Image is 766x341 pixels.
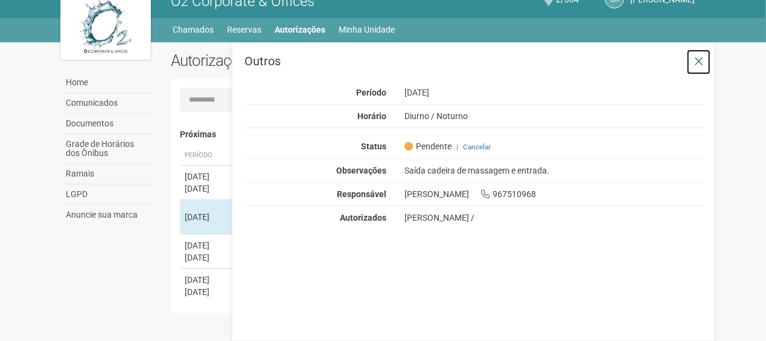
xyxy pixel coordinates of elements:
div: [DATE] [185,274,229,286]
div: [DATE] [395,87,715,98]
h3: Outros [244,55,705,67]
a: Cancelar [463,143,491,151]
strong: Observações [336,166,386,175]
a: Reservas [228,21,262,38]
div: [DATE] [185,239,229,252]
h2: Autorizações [171,51,429,70]
span: | [456,143,458,151]
a: Minha Unidade [339,21,395,38]
th: Período [180,146,234,166]
strong: Horário [357,111,386,121]
a: Documentos [63,114,153,134]
strong: Status [361,141,386,151]
div: [DATE] [185,183,229,195]
a: LGPD [63,184,153,205]
div: [DATE] [185,286,229,298]
strong: Responsável [337,189,386,199]
strong: Autorizados [340,213,386,222]
a: Comunicados [63,93,153,114]
div: [PERSON_NAME] 967510968 [395,189,715,200]
strong: Período [356,88,386,97]
a: Autorizações [275,21,326,38]
div: Diurno / Noturno [395,111,715,122]
div: [DATE] [185,211,229,223]
div: [PERSON_NAME] / [404,212,706,223]
div: Saída cadeira de massagem e entrada. [395,165,715,176]
h4: Próximas [180,130,697,139]
a: Grade de Horários dos Ônibus [63,134,153,164]
a: Anuncie sua marca [63,205,153,225]
div: [DATE] [185,170,229,183]
span: Pendente [404,141,452,152]
div: [DATE] [185,252,229,264]
a: Ramais [63,164,153,184]
a: Chamados [173,21,214,38]
a: Home [63,73,153,93]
